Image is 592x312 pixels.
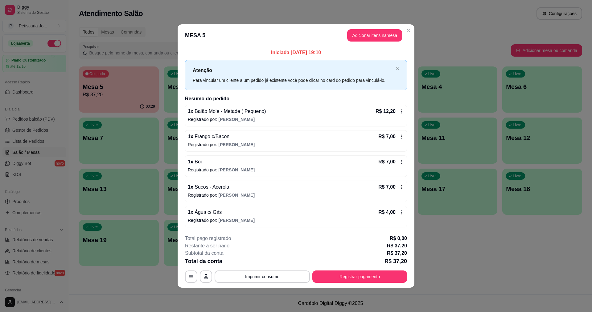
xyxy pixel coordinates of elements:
[390,235,407,242] p: R$ 0,00
[347,29,402,42] button: Adicionar itens namesa
[219,142,255,147] span: [PERSON_NAME]
[193,66,393,74] p: Atenção
[185,242,229,250] p: Restante à ser pago
[185,235,231,242] p: Total pago registrado
[188,217,404,223] p: Registrado por:
[188,167,404,173] p: Registrado por:
[188,142,404,148] p: Registrado por:
[396,66,399,70] button: close
[188,108,266,115] p: 1 x
[185,49,407,56] p: Iniciada [DATE] 19:10
[188,209,222,216] p: 1 x
[387,242,407,250] p: R$ 37,20
[378,158,396,166] p: R$ 7,00
[178,24,414,46] header: MESA 5
[188,192,404,198] p: Registrado por:
[378,183,396,191] p: R$ 7,00
[219,117,255,122] span: [PERSON_NAME]
[193,77,393,84] div: Para vincular um cliente a um pedido já existente você pode clicar no card do pedido para vinculá...
[193,184,229,190] span: Sucos - Acerola
[193,159,202,164] span: Boi
[193,134,229,139] span: Frango c/Bacon
[376,108,396,115] p: R$ 12,20
[188,116,404,122] p: Registrado por:
[193,109,266,114] span: Baião Mole - Metade ( Pequeno)
[403,26,413,35] button: Close
[185,257,222,266] p: Total da conta
[193,210,222,215] span: Água c/ Gás
[219,193,255,198] span: [PERSON_NAME]
[185,95,407,102] h2: Resumo do pedido
[312,270,407,283] button: Registrar pagamento
[219,167,255,172] span: [PERSON_NAME]
[384,257,407,266] p: R$ 37,20
[188,133,229,140] p: 1 x
[215,270,310,283] button: Imprimir consumo
[387,250,407,257] p: R$ 37,20
[188,183,229,191] p: 1 x
[378,209,396,216] p: R$ 4,00
[378,133,396,140] p: R$ 7,00
[188,158,202,166] p: 1 x
[185,250,224,257] p: Subtotal da conta
[219,218,255,223] span: [PERSON_NAME]
[396,66,399,70] span: close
